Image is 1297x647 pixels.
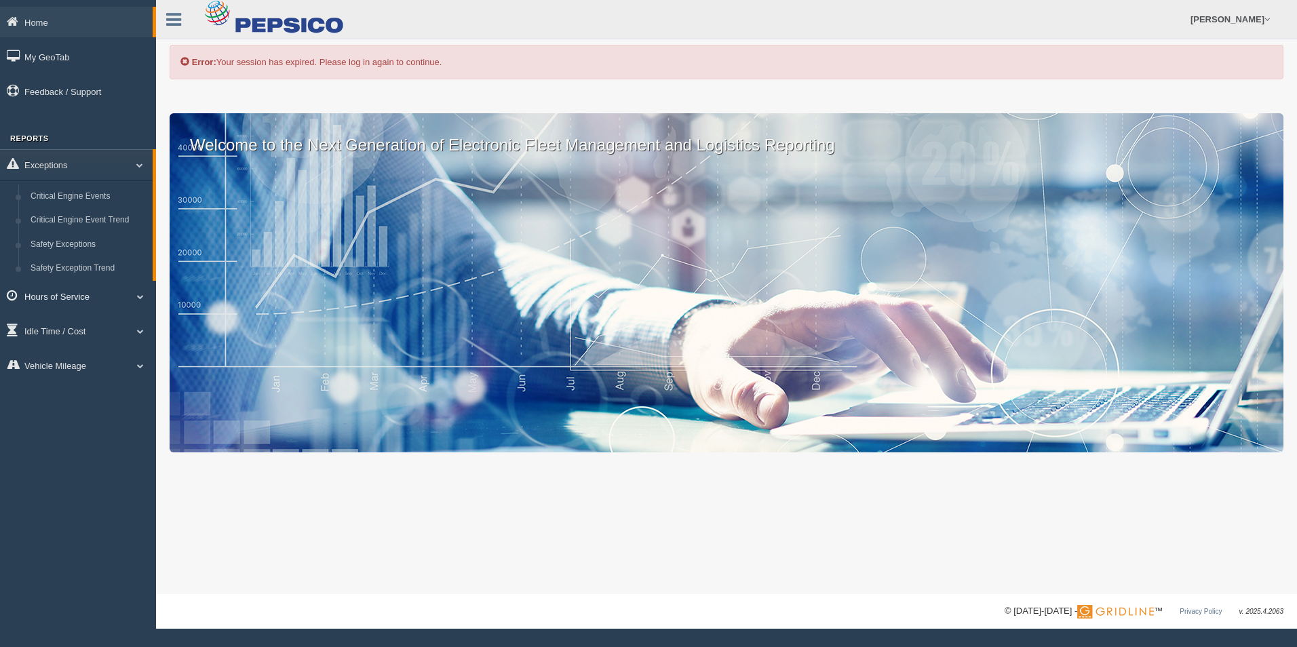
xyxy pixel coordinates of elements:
[170,45,1283,79] div: Your session has expired. Please log in again to continue.
[1005,604,1283,619] div: © [DATE]-[DATE] - ™
[1239,608,1283,615] span: v. 2025.4.2063
[24,233,153,257] a: Safety Exceptions
[24,184,153,209] a: Critical Engine Events
[192,57,216,67] b: Error:
[170,113,1283,157] p: Welcome to the Next Generation of Electronic Fleet Management and Logistics Reporting
[1180,608,1222,615] a: Privacy Policy
[24,208,153,233] a: Critical Engine Event Trend
[1077,605,1154,619] img: Gridline
[24,256,153,281] a: Safety Exception Trend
